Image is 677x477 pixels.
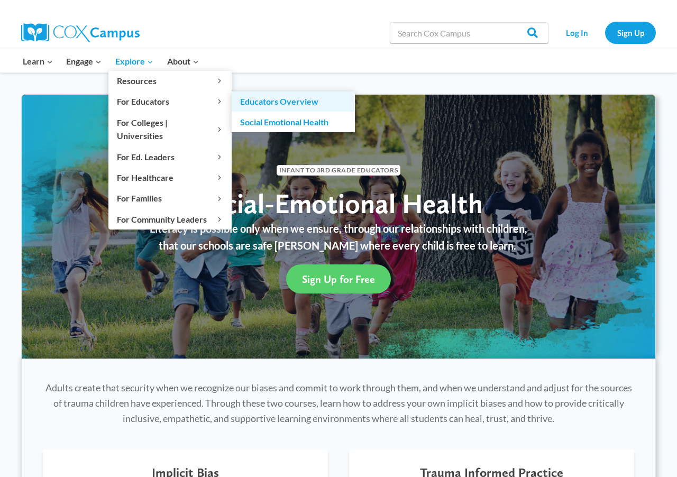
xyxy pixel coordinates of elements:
nav: Secondary Navigation [554,22,656,43]
button: Child menu of For Colleges | Universities [108,112,232,146]
button: Child menu of About [160,50,206,72]
span: Infant to 3rd Grade Educators [277,165,400,175]
button: Child menu of For Families [108,188,232,208]
a: Sign Up [605,22,656,43]
button: Child menu of For Healthcare [108,168,232,188]
button: Child menu of For Ed. Leaders [108,146,232,167]
button: Child menu of For Educators [108,91,232,112]
button: Child menu of Resources [108,71,232,91]
nav: Primary Navigation [16,50,205,72]
input: Search Cox Campus [390,22,548,43]
button: Child menu of Explore [108,50,160,72]
a: Educators Overview [232,91,355,112]
span: that our schools are safe [PERSON_NAME] where every child is free to learn. [159,239,516,252]
img: Cox Campus [21,23,140,42]
button: Child menu of Engage [60,50,109,72]
a: Log In [554,22,600,43]
button: Child menu of Learn [16,50,60,72]
span: Sign Up for Free [302,273,375,286]
button: Child menu of For Community Leaders [108,209,232,229]
a: Sign Up for Free [286,264,391,293]
a: Social Emotional Health [232,112,355,132]
span: Social-Emotional Health [195,187,483,220]
span: Literacy is possible only when we ensure, through our relationships with children, [150,222,527,235]
p: Adults create that security when we recognize our biases and commit to work through them, and whe... [43,380,634,426]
